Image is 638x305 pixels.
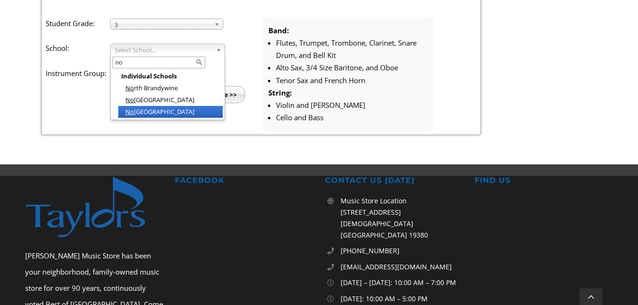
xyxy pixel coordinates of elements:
label: Instrument Group: [46,67,110,79]
p: Music Store Location [STREET_ADDRESS][DEMOGRAPHIC_DATA] [GEOGRAPHIC_DATA] 19380 [341,195,463,240]
li: rth Brandywine [118,82,223,94]
h2: CONTACT US [DATE] [325,176,463,186]
span: 3 [114,19,210,30]
label: School: [46,42,110,54]
li: [GEOGRAPHIC_DATA] [118,106,223,118]
strong: String: [268,88,292,97]
span: [EMAIL_ADDRESS][DOMAIN_NAME] [341,262,452,271]
em: No [125,95,134,104]
li: Individual Schools [118,70,223,82]
em: No [125,107,134,116]
h2: FIND US [475,176,613,186]
a: [PHONE_NUMBER] [341,245,463,257]
li: Flutes, Trumpet, Trombone, Clarinet, Snare Drum, and Bell Kit [276,37,427,62]
li: Alto Sax, 3/4 Size Baritone, and Oboe [276,61,427,74]
li: Cello and Bass [276,111,427,124]
em: No [125,84,134,92]
p: [DATE]: 10:00 AM – 5:00 PM [341,293,463,305]
img: footer-logo [25,176,163,238]
li: [GEOGRAPHIC_DATA] [118,94,223,106]
h2: FACEBOOK [175,176,313,186]
span: Select School... [114,44,212,56]
li: Violin and [PERSON_NAME] [276,99,427,111]
label: Student Grade: [46,17,110,29]
li: Tenor Sax and French Horn [276,74,427,86]
strong: Band: [268,26,289,35]
p: [DATE] – [DATE]: 10:00 AM – 7:00 PM [341,277,463,288]
a: [EMAIL_ADDRESS][DOMAIN_NAME] [341,261,463,273]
